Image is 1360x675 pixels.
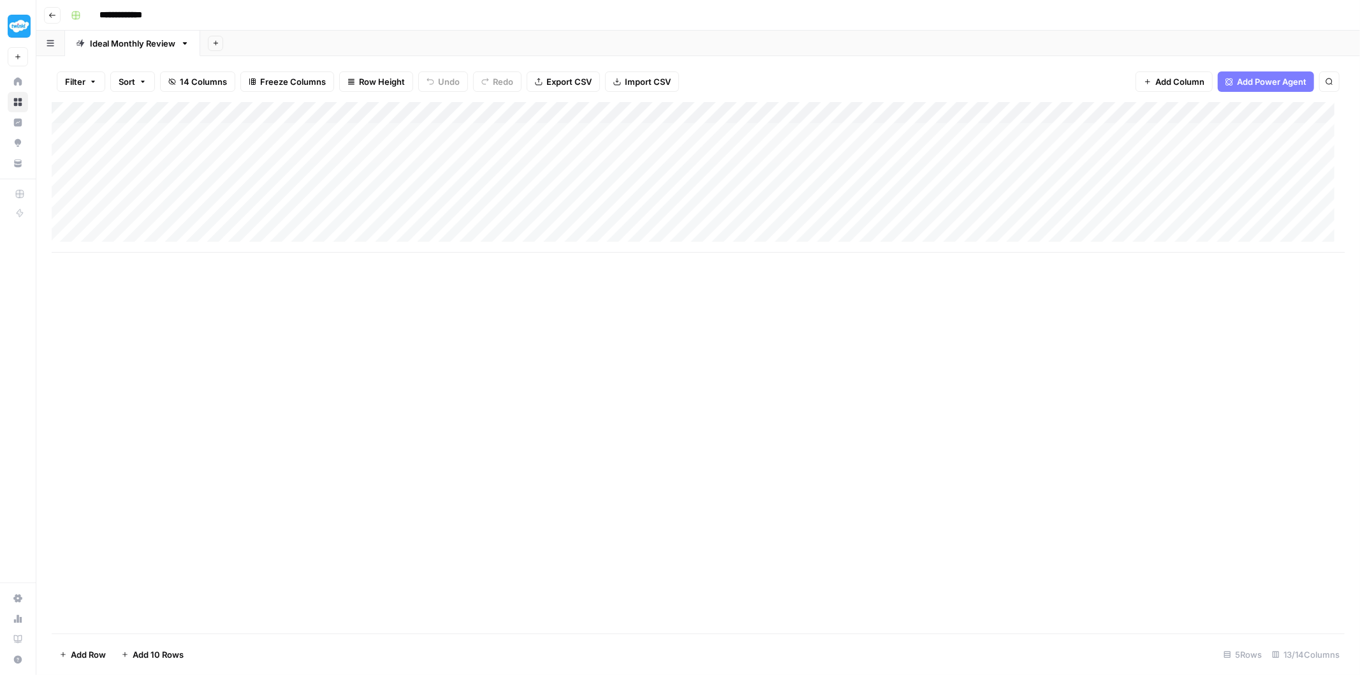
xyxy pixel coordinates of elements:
span: Add Row [71,648,106,661]
button: Add Column [1136,71,1213,92]
span: Undo [438,75,460,88]
div: 13/14 Columns [1267,644,1345,665]
button: Add Row [52,644,113,665]
a: Browse [8,92,28,112]
a: Insights [8,112,28,133]
a: Opportunities [8,133,28,153]
span: Sort [119,75,135,88]
a: Settings [8,588,28,609]
button: Filter [57,71,105,92]
button: Add Power Agent [1218,71,1314,92]
a: Usage [8,609,28,629]
button: 14 Columns [160,71,235,92]
button: Workspace: Twinkl [8,10,28,42]
button: Sort [110,71,155,92]
img: Twinkl Logo [8,15,31,38]
button: Add 10 Rows [113,644,191,665]
a: Ideal Monthly Review [65,31,200,56]
span: Add Column [1155,75,1204,88]
button: Row Height [339,71,413,92]
div: 5 Rows [1218,644,1267,665]
span: Import CSV [625,75,671,88]
a: Learning Hub [8,629,28,649]
span: Add Power Agent [1237,75,1306,88]
span: Add 10 Rows [133,648,184,661]
button: Help + Support [8,649,28,670]
span: Redo [493,75,513,88]
button: Redo [473,71,522,92]
div: Ideal Monthly Review [90,37,175,50]
button: Export CSV [527,71,600,92]
a: Your Data [8,153,28,174]
span: Freeze Columns [260,75,326,88]
button: Freeze Columns [240,71,334,92]
span: Export CSV [546,75,592,88]
button: Import CSV [605,71,679,92]
button: Undo [418,71,468,92]
span: 14 Columns [180,75,227,88]
a: Home [8,71,28,92]
span: Filter [65,75,85,88]
span: Row Height [359,75,405,88]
